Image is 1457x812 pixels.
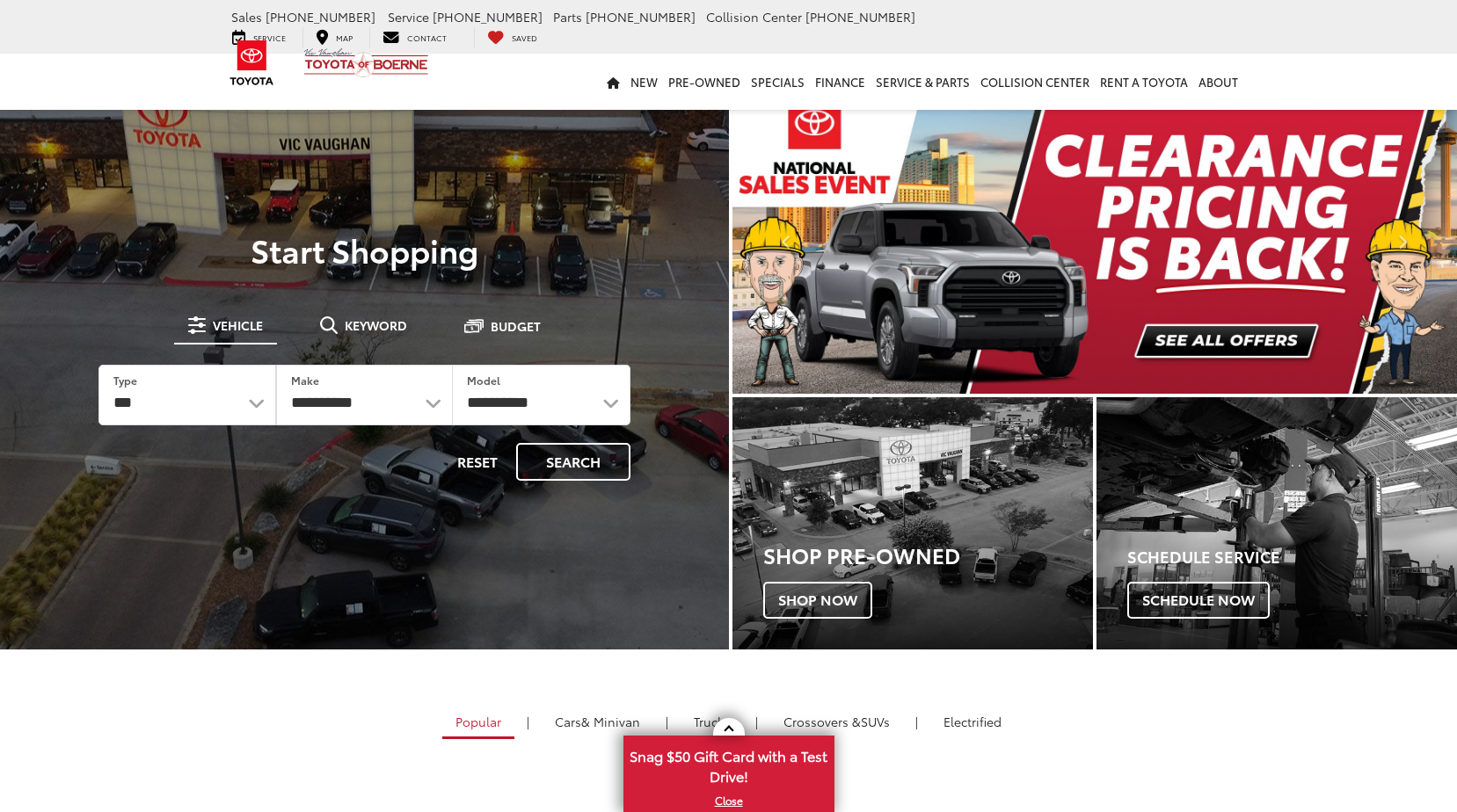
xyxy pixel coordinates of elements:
[732,397,1093,649] div: Toyota
[491,320,541,332] span: Budget
[442,443,513,481] button: Reset
[1096,397,1457,649] a: Schedule Service Schedule Now
[542,707,653,736] a: Cars
[442,707,514,739] a: Popular
[345,319,407,331] span: Keyword
[732,397,1093,649] a: Shop Pre-Owned Shop Now
[871,54,975,110] a: Service & Parts: Opens in a new tab
[911,713,922,730] li: |
[975,54,1095,110] a: Collision Center
[601,54,625,110] a: Home
[467,373,500,388] label: Model
[213,319,263,331] span: Vehicle
[74,232,655,267] p: Start Shopping
[302,27,366,47] a: Map
[770,707,903,736] a: SUVs
[625,737,833,791] span: Snag $50 Gift Card with a Test Drive!
[625,54,663,110] a: New
[930,707,1015,736] a: Electrified
[746,54,810,110] a: Specials
[681,707,743,736] a: Trucks
[661,713,673,730] li: |
[1095,54,1193,110] a: Rent a Toyota
[663,54,746,110] a: Pre-Owned
[1193,54,1243,110] a: About
[522,713,534,730] li: |
[219,27,299,47] a: Service
[581,713,640,730] span: & Minivan
[1096,397,1457,649] div: Toyota
[763,582,872,619] span: Shop Now
[433,8,543,25] span: [PHONE_NUMBER]
[219,34,285,91] img: Toyota
[805,8,915,25] span: [PHONE_NUMBER]
[388,8,429,25] span: Service
[303,47,429,78] img: Vic Vaughan Toyota of Boerne
[231,8,262,25] span: Sales
[512,32,537,43] span: Saved
[113,373,137,388] label: Type
[336,32,353,43] span: Map
[1127,548,1457,566] h4: Schedule Service
[407,32,447,43] span: Contact
[266,8,375,25] span: [PHONE_NUMBER]
[751,713,762,730] li: |
[474,27,550,47] a: My Saved Vehicles
[586,8,696,25] span: [PHONE_NUMBER]
[1348,123,1457,359] button: Click to view next picture.
[763,543,1093,566] h3: Shop Pre-Owned
[516,443,630,481] button: Search
[1127,582,1270,619] span: Schedule Now
[810,54,871,110] a: Finance
[369,27,460,47] a: Contact
[783,713,861,730] span: Crossovers &
[732,123,841,359] button: Click to view previous picture.
[291,373,319,388] label: Make
[253,32,286,43] span: Service
[706,8,802,25] span: Collision Center
[553,8,582,25] span: Parts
